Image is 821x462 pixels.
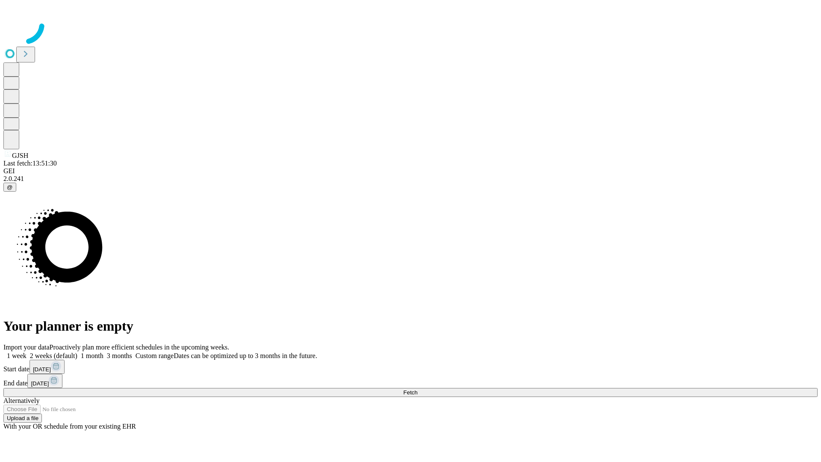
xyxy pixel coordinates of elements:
[3,183,16,192] button: @
[33,366,51,373] span: [DATE]
[12,152,28,159] span: GJSH
[30,360,65,374] button: [DATE]
[7,184,13,190] span: @
[3,160,57,167] span: Last fetch: 13:51:30
[3,360,818,374] div: Start date
[27,374,62,388] button: [DATE]
[174,352,317,359] span: Dates can be optimized up to 3 months in the future.
[3,318,818,334] h1: Your planner is empty
[31,380,49,387] span: [DATE]
[81,352,103,359] span: 1 month
[3,388,818,397] button: Fetch
[3,175,818,183] div: 2.0.241
[50,344,229,351] span: Proactively plan more efficient schedules in the upcoming weeks.
[3,397,39,404] span: Alternatively
[3,344,50,351] span: Import your data
[136,352,174,359] span: Custom range
[3,374,818,388] div: End date
[3,167,818,175] div: GEI
[3,414,42,423] button: Upload a file
[403,389,417,396] span: Fetch
[3,423,136,430] span: With your OR schedule from your existing EHR
[107,352,132,359] span: 3 months
[7,352,27,359] span: 1 week
[30,352,77,359] span: 2 weeks (default)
